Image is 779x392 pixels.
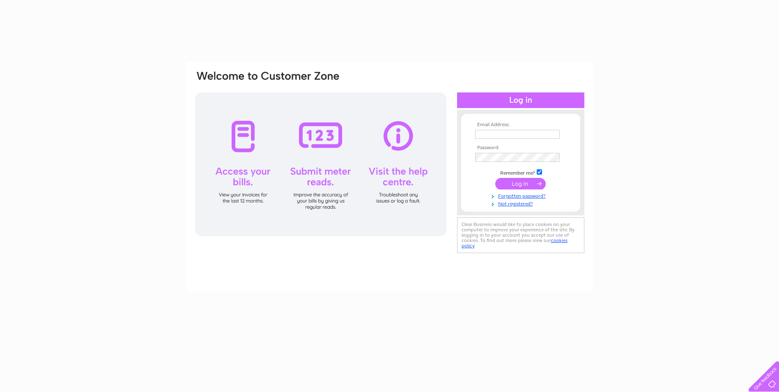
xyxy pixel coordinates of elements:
[473,168,568,176] td: Remember me?
[475,199,568,207] a: Not registered?
[475,191,568,199] a: Forgotten password?
[473,122,568,128] th: Email Address:
[473,145,568,151] th: Password:
[457,217,584,253] div: Clear Business would like to place cookies on your computer to improve your experience of the sit...
[495,178,546,189] input: Submit
[462,238,568,249] a: cookies policy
